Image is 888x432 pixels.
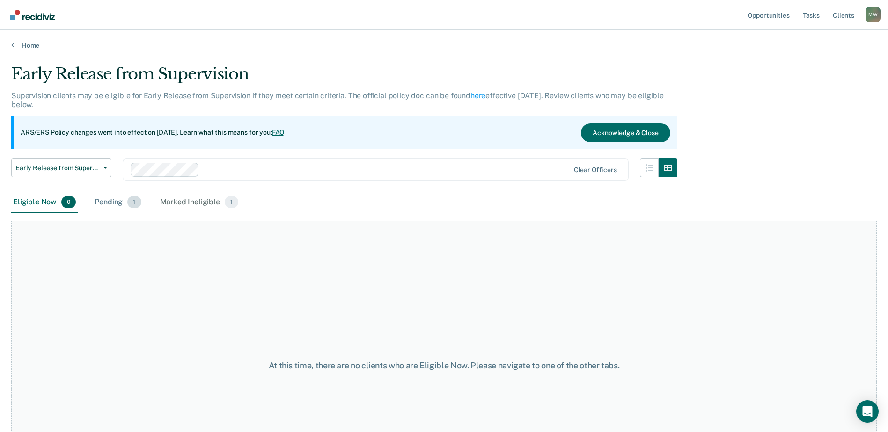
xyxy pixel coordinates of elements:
div: M W [866,7,881,22]
p: Supervision clients may be eligible for Early Release from Supervision if they meet certain crite... [11,91,664,109]
span: Early Release from Supervision [15,164,100,172]
div: Marked Ineligible1 [158,192,241,213]
div: Early Release from Supervision [11,65,677,91]
a: FAQ [272,129,285,136]
div: At this time, there are no clients who are Eligible Now. Please navigate to one of the other tabs. [228,360,660,371]
a: Home [11,41,877,50]
button: Acknowledge & Close [581,123,670,142]
button: Early Release from Supervision [11,158,111,177]
div: Eligible Now0 [11,192,78,213]
div: Clear officers [574,166,617,174]
a: here [470,91,485,100]
div: Open Intercom Messenger [856,400,879,423]
div: Pending1 [93,192,143,213]
button: Profile dropdown button [866,7,881,22]
p: ARS/ERS Policy changes went into effect on [DATE]. Learn what this means for you: [21,128,285,137]
span: 0 [61,196,76,208]
span: 1 [127,196,141,208]
span: 1 [225,196,238,208]
img: Recidiviz [10,10,55,20]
